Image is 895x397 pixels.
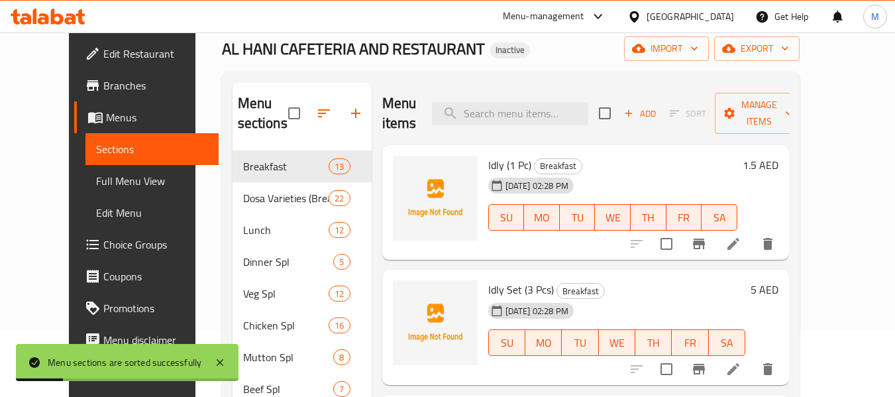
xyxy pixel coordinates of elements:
div: Breakfast [556,283,605,299]
span: TH [636,208,661,227]
span: Add [622,106,658,121]
button: WE [595,204,631,231]
div: items [333,381,350,397]
div: items [333,349,350,365]
div: Dinner Spl5 [233,246,372,278]
span: SA [714,333,740,353]
span: [DATE] 02:28 PM [500,180,574,192]
div: Menu-management [503,9,584,25]
div: Mutton Spl8 [233,341,372,373]
span: Select to update [653,355,680,383]
span: Breakfast [243,158,329,174]
span: Idly (1 Pc) [488,155,531,175]
span: SA [707,208,732,227]
button: WE [599,329,635,356]
a: Choice Groups [74,229,219,260]
span: 5 [334,256,349,268]
button: FR [672,329,708,356]
span: Sort sections [308,97,340,129]
button: Manage items [715,93,804,134]
button: Branch-specific-item [683,228,715,260]
div: Inactive [490,42,530,58]
button: delete [752,228,784,260]
button: SU [488,329,525,356]
a: Edit menu item [725,361,741,377]
button: SA [709,329,745,356]
button: MO [524,204,560,231]
a: Edit menu item [725,236,741,252]
a: Menu disclaimer [74,324,219,356]
button: TH [631,204,666,231]
img: Idly (1 Pc) [393,156,478,241]
div: Veg Spl12 [233,278,372,310]
button: Add section [340,97,372,129]
span: 7 [334,383,349,396]
button: Add [619,103,661,124]
div: items [329,317,350,333]
span: Coupons [103,268,208,284]
span: Select section first [661,103,715,124]
div: items [333,254,350,270]
button: TU [560,204,596,231]
button: MO [525,329,562,356]
span: MO [531,333,556,353]
span: Edit Menu [96,205,208,221]
button: FR [666,204,702,231]
img: Idly Set (3 Pcs) [393,280,478,365]
a: Sections [85,133,219,165]
div: items [329,222,350,238]
span: Promotions [103,300,208,316]
span: export [725,40,789,57]
span: FR [672,208,697,227]
a: Edit Restaurant [74,38,219,70]
span: Sections [96,141,208,157]
button: SU [488,204,525,231]
span: Select section [591,99,619,127]
span: Inactive [490,44,530,56]
span: Lunch [243,222,329,238]
span: Menus [106,109,208,125]
span: 13 [329,160,349,173]
span: Edit Restaurant [103,46,208,62]
span: Select to update [653,230,680,258]
div: items [329,286,350,302]
span: Chicken Spl [243,317,329,333]
div: items [329,190,350,206]
span: 12 [329,224,349,237]
span: Beef Spl [243,381,334,397]
span: Manage items [725,97,793,130]
span: WE [604,333,630,353]
button: TU [562,329,598,356]
span: M [871,9,879,24]
span: Branches [103,78,208,93]
span: TH [641,333,666,353]
a: Promotions [74,292,219,324]
span: MO [529,208,554,227]
div: Breakfast [534,158,582,174]
h2: Menu sections [238,93,288,133]
div: Breakfast13 [233,150,372,182]
a: Coupons [74,260,219,292]
button: export [714,36,800,61]
h6: 1.5 AED [743,156,778,174]
span: Veg Spl [243,286,329,302]
button: Branch-specific-item [683,353,715,385]
a: Branches [74,70,219,101]
span: SU [494,208,519,227]
span: 16 [329,319,349,332]
div: Chicken Spl16 [233,310,372,341]
button: SA [702,204,737,231]
span: 12 [329,288,349,300]
div: Dinner Spl [243,254,334,270]
span: WE [600,208,625,227]
span: Mutton Spl [243,349,334,365]
a: Menus [74,101,219,133]
button: TH [635,329,672,356]
span: TU [565,208,590,227]
span: Menu disclaimer [103,332,208,348]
